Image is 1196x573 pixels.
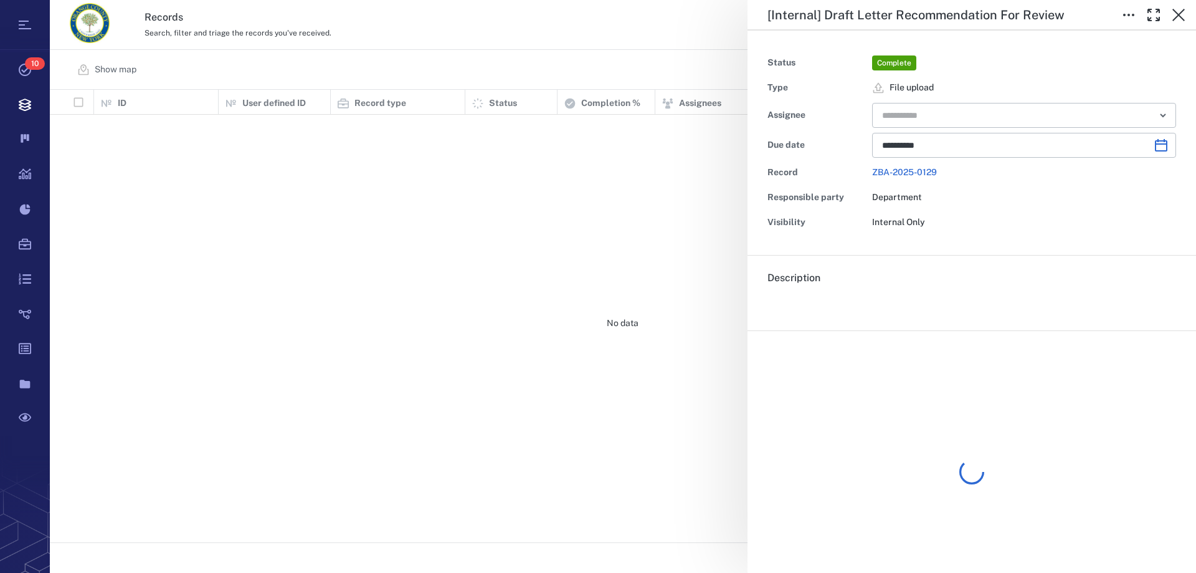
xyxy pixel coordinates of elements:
button: Close [1166,2,1191,27]
div: Due date [767,137,867,154]
h5: [Internal] Draft Letter Recommendation For Review [767,7,1065,23]
button: Open [1154,107,1172,124]
a: ZBA-2025-0129 [872,167,937,177]
button: Choose date, selected date is Oct 1, 2025 [1149,133,1174,158]
span: . [767,297,770,309]
div: Record [767,164,867,181]
div: Responsible party [767,189,867,206]
span: 10 [25,57,45,70]
h6: Description [767,271,1176,286]
button: Toggle to Edit Boxes [1116,2,1141,27]
button: Toggle Fullscreen [1141,2,1166,27]
div: Assignee [767,107,867,124]
span: Department [872,192,922,202]
div: Status [767,54,867,72]
span: Complete [875,58,914,69]
span: File upload [890,82,934,94]
span: Internal Only [872,217,925,227]
div: Visibility [767,214,867,231]
div: Type [767,79,867,97]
